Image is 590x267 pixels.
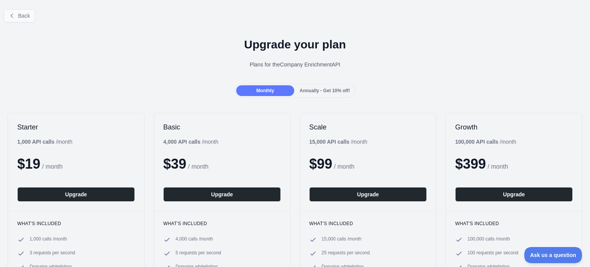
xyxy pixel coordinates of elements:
div: / month [163,138,218,146]
span: $ 399 [455,156,486,172]
h2: Basic [163,123,281,132]
div: / month [455,138,516,146]
iframe: Toggle Customer Support [524,247,582,263]
b: 15,000 API calls [309,139,350,145]
div: / month [309,138,367,146]
span: $ 99 [309,156,332,172]
b: 100,000 API calls [455,139,498,145]
h2: Scale [309,123,427,132]
h2: Growth [455,123,573,132]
